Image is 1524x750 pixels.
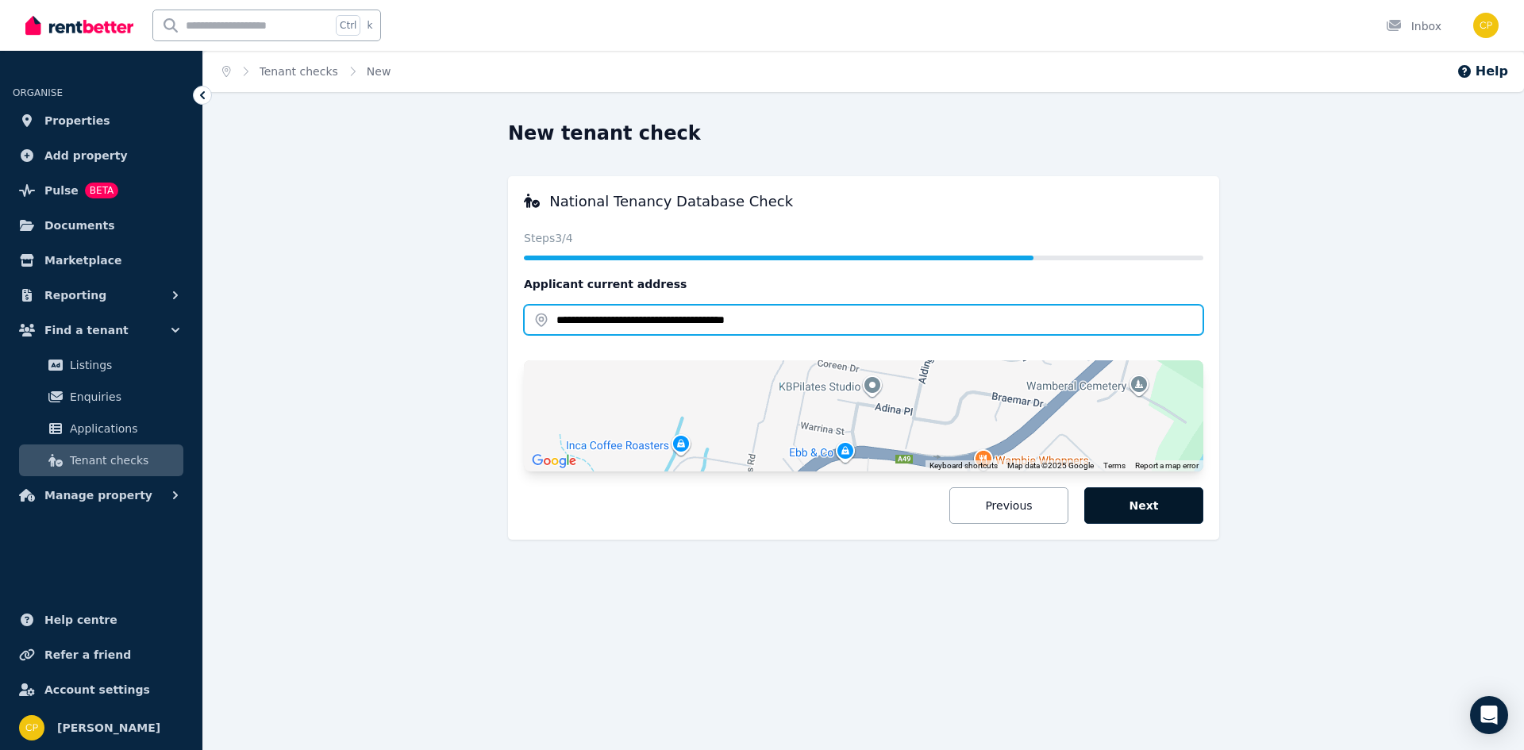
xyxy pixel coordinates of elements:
[70,356,177,375] span: Listings
[13,244,190,276] a: Marketplace
[367,63,391,79] span: New
[25,13,133,37] img: RentBetter
[44,216,115,235] span: Documents
[524,230,1203,246] p: Steps 3 /4
[44,610,117,629] span: Help centre
[13,314,190,346] button: Find a tenant
[44,321,129,340] span: Find a tenant
[19,413,183,444] a: Applications
[70,419,177,438] span: Applications
[524,276,1203,292] legend: Applicant current address
[1473,13,1499,38] img: Chad Pace
[13,674,190,706] a: Account settings
[13,639,190,671] a: Refer a friend
[44,680,150,699] span: Account settings
[70,451,177,470] span: Tenant checks
[367,19,372,32] span: k
[1103,461,1126,470] a: Terms (opens in new tab)
[85,183,118,198] span: BETA
[44,645,131,664] span: Refer a friend
[528,451,580,471] a: Open this area in Google Maps (opens a new window)
[44,286,106,305] span: Reporting
[1135,461,1199,470] a: Report a map error
[19,381,183,413] a: Enquiries
[13,87,63,98] span: ORGANISE
[1007,461,1094,470] span: Map data ©2025 Google
[203,51,410,92] nav: Breadcrumb
[929,460,998,471] button: Keyboard shortcuts
[44,146,128,165] span: Add property
[19,715,44,740] img: Chad Pace
[949,487,1068,524] button: Previous
[13,604,190,636] a: Help centre
[13,105,190,137] a: Properties
[1457,62,1508,81] button: Help
[19,349,183,381] a: Listings
[1470,696,1508,734] div: Open Intercom Messenger
[13,279,190,311] button: Reporting
[13,479,190,511] button: Manage property
[44,111,110,130] span: Properties
[44,181,79,200] span: Pulse
[524,192,1203,211] h3: National Tenancy Database Check
[44,486,152,505] span: Manage property
[1386,18,1441,34] div: Inbox
[336,15,360,36] span: Ctrl
[13,210,190,241] a: Documents
[1084,487,1203,524] button: Next
[13,140,190,171] a: Add property
[70,387,177,406] span: Enquiries
[528,451,580,471] img: Google
[44,251,121,270] span: Marketplace
[260,65,338,78] a: Tenant checks
[13,175,190,206] a: PulseBETA
[19,444,183,476] a: Tenant checks
[508,121,701,146] h1: New tenant check
[57,718,160,737] span: [PERSON_NAME]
